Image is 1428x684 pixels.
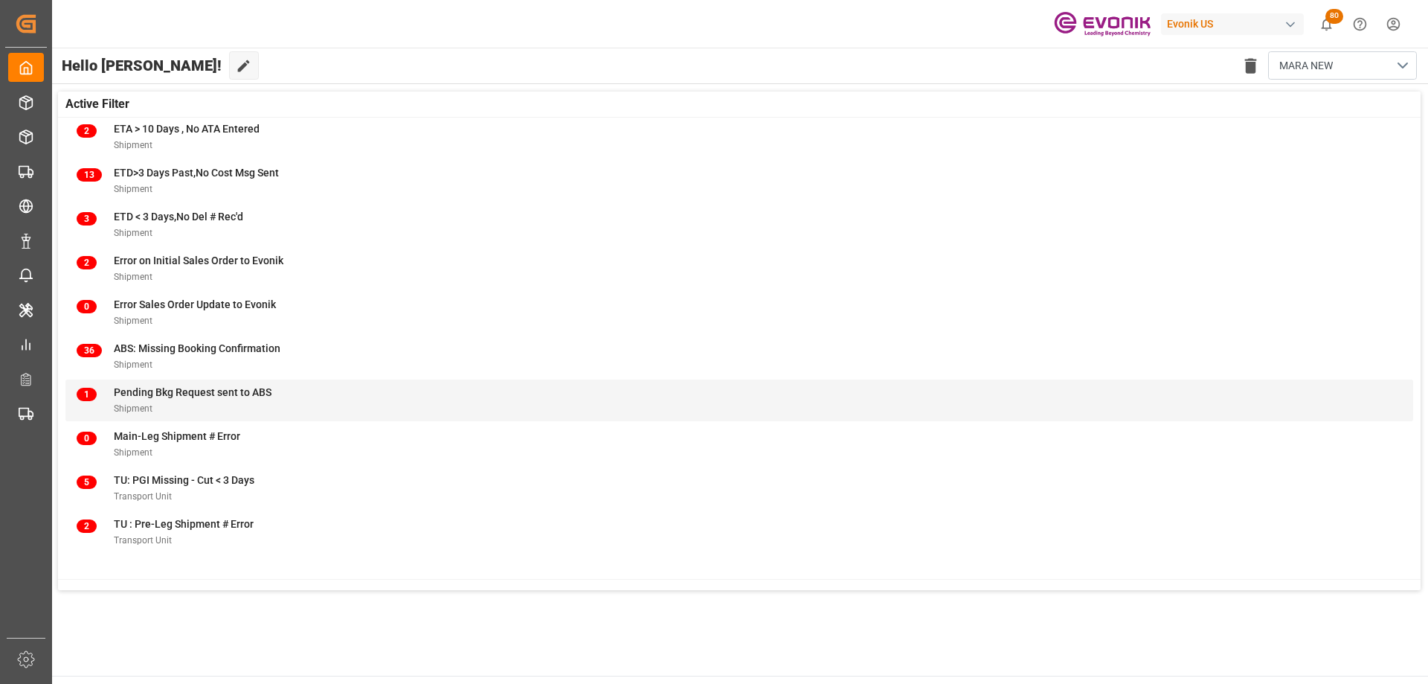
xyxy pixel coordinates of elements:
a: 36ABS: Missing Booking ConfirmationShipment [77,341,1402,372]
span: Hello [PERSON_NAME]! [62,51,222,80]
span: Error Sales Order Update to Evonik [114,298,276,310]
a: 2Error on Initial Sales Order to EvonikShipment [77,253,1402,284]
span: ABS: Missing Booking Confirmation [114,342,280,354]
button: Evonik US [1161,10,1310,38]
span: Shipment [114,316,152,326]
a: 13ETD>3 Days Past,No Cost Msg SentShipment [77,165,1402,196]
span: Shipment [114,272,152,282]
span: ETD < 3 Days,No Del # Rec'd [114,211,243,223]
span: Active Filter [65,95,129,113]
span: Error on Initial Sales Order to Evonik [114,255,283,266]
button: open menu [1268,51,1417,80]
span: 80 [1325,9,1343,24]
span: TU : Pre-Leg Shipment # Error [114,518,254,530]
span: 13 [77,168,102,182]
span: 5 [77,476,97,489]
span: Pending Bkg Request sent to ABS [114,386,271,398]
span: ETA > 10 Days , No ATA Entered [114,123,260,135]
span: 0 [77,300,97,313]
span: Transport Unit [114,535,172,546]
span: Transport Unit [114,491,172,502]
span: Shipment [114,184,152,194]
a: 5TU: PGI Missing - Cut < 3 DaysTransport Unit [77,473,1402,504]
a: 2TU : Pre-Leg Shipment # ErrorTransport Unit [77,517,1402,548]
span: 0 [77,432,97,445]
span: Main-Leg Shipment # Error [114,430,240,442]
span: Shipment [114,447,152,458]
span: MARA NEW [1279,58,1333,74]
span: Shipment [114,403,152,414]
button: Help Center [1343,7,1377,41]
div: Evonik US [1161,13,1304,35]
span: Shipment [114,140,152,150]
span: Shipment [114,228,152,238]
a: 2ETA > 10 Days , No ATA EnteredShipment [77,121,1402,153]
span: 1 [77,388,97,401]
span: 2 [77,520,97,533]
a: 1Pending Bkg Request sent to ABSShipment [77,385,1402,416]
button: show 80 new notifications [1310,7,1343,41]
span: 36 [77,344,102,357]
a: 0Error Sales Order Update to EvonikShipment [77,297,1402,328]
span: 2 [77,256,97,269]
span: TU: PGI Missing - Cut < 3 Days [114,474,254,486]
span: 3 [77,212,97,226]
span: Shipment [114,359,152,370]
span: 2 [77,124,97,138]
img: Evonik-brand-mark-Deep-Purple-RGB.jpeg_1700498283.jpeg [1054,11,1151,37]
span: ETD>3 Days Past,No Cost Msg Sent [114,167,279,179]
a: 0Main-Leg Shipment # ErrorShipment [77,429,1402,460]
a: 3ETD < 3 Days,No Del # Rec'dShipment [77,209,1402,240]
